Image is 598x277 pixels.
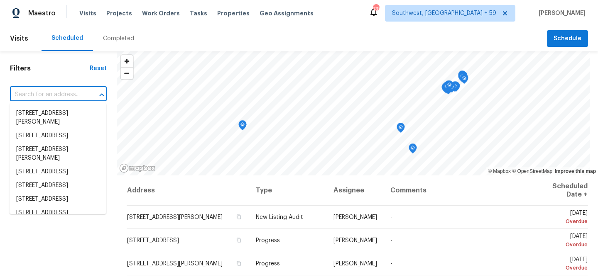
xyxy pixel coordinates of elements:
span: Work Orders [142,9,180,17]
a: Mapbox [488,168,511,174]
div: Map marker [397,123,405,136]
li: [STREET_ADDRESS] [10,179,106,192]
input: Search for an address... [10,88,83,101]
span: Progress [256,261,280,267]
th: Comments [384,175,529,206]
span: Progress [256,238,280,243]
button: Copy Address [235,213,243,221]
div: Overdue [536,264,588,272]
div: Map marker [459,71,467,84]
h1: Filters [10,64,90,73]
li: [STREET_ADDRESS][PERSON_NAME] [10,206,106,228]
a: Mapbox homepage [119,163,156,173]
span: Schedule [554,34,581,44]
div: Map marker [458,70,466,83]
canvas: Map [117,51,590,175]
span: [DATE] [536,257,588,272]
span: Visits [10,29,28,48]
span: - [390,261,392,267]
span: [PERSON_NAME] [535,9,586,17]
span: - [390,238,392,243]
div: Map marker [459,71,468,84]
th: Assignee [327,175,384,206]
div: Completed [103,34,134,43]
span: [DATE] [536,210,588,226]
div: Map marker [444,80,453,93]
a: Improve this map [555,168,596,174]
li: [STREET_ADDRESS] [10,192,106,206]
button: Copy Address [235,236,243,244]
span: [STREET_ADDRESS][PERSON_NAME] [127,214,223,220]
span: Tasks [190,10,207,16]
button: Copy Address [235,260,243,267]
button: Schedule [547,30,588,47]
li: [STREET_ADDRESS] [10,129,106,143]
div: Map marker [443,82,451,95]
span: [PERSON_NAME] [333,261,377,267]
span: New Listing Audit [256,214,303,220]
div: Map marker [452,82,460,95]
span: Southwest, [GEOGRAPHIC_DATA] + 59 [392,9,496,17]
a: OpenStreetMap [512,168,552,174]
span: [DATE] [536,233,588,249]
button: Zoom in [121,55,133,67]
div: Scheduled [51,34,83,42]
div: Reset [90,64,107,73]
span: - [390,214,392,220]
span: Zoom out [121,68,133,79]
div: Overdue [536,217,588,226]
li: [STREET_ADDRESS][PERSON_NAME] [10,143,106,165]
button: Zoom out [121,67,133,79]
span: [STREET_ADDRESS][PERSON_NAME] [127,261,223,267]
span: Properties [217,9,250,17]
span: [PERSON_NAME] [333,214,377,220]
th: Address [127,175,249,206]
div: Map marker [460,74,468,87]
button: Close [96,89,108,101]
li: [STREET_ADDRESS][PERSON_NAME] [10,107,106,129]
th: Type [249,175,327,206]
li: [STREET_ADDRESS] [10,165,106,179]
div: Map marker [238,120,247,133]
span: [PERSON_NAME] [333,238,377,243]
div: Map marker [409,143,417,156]
span: Visits [79,9,96,17]
div: Map marker [451,82,459,95]
div: Map marker [445,80,453,93]
div: Map marker [441,83,450,96]
th: Scheduled Date ↑ [529,175,588,206]
div: Map marker [451,81,459,94]
div: 735 [373,5,379,13]
span: Geo Assignments [260,9,314,17]
span: [STREET_ADDRESS] [127,238,179,243]
span: Projects [106,9,132,17]
div: Overdue [536,241,588,249]
span: Maestro [28,9,56,17]
div: Map marker [448,83,456,95]
div: Map marker [458,72,466,85]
